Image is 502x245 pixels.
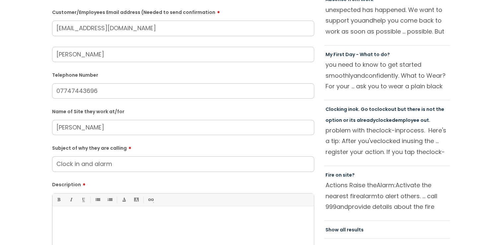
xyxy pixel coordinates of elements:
span: in [348,106,352,113]
a: Back Color [132,196,140,204]
a: Italic (Ctrl-I) [67,196,75,204]
a: Show all results [325,226,364,233]
a: • Unordered List (Ctrl-Shift-7) [93,196,102,204]
span: clock-in [376,126,400,134]
p: problem with the process. Here's a tip: After you've using the ... register your action. If you t... [325,125,449,157]
label: Name of Site they work at/for [52,108,314,115]
span: Alarm: [377,181,395,189]
a: Bold (Ctrl-B) [54,196,63,204]
p: unexpected has happened. We want to support you help you come back to work as soon as possible ..... [325,5,449,37]
span: clocked [377,137,400,145]
p: you need to know to get started smoothly confidently. What to Wear? For your ... ask you to wear ... [325,59,449,91]
a: 1. Ordered List (Ctrl-Shift-8) [106,196,114,204]
span: clock [375,106,388,113]
span: Clocking [325,106,347,113]
span: and [362,16,373,25]
a: Underline(Ctrl-U) [79,196,87,204]
label: Subject of why they are calling [52,143,314,151]
span: and [353,71,365,80]
a: Font Color [120,196,128,204]
a: Link [146,196,155,204]
span: clocked [376,117,395,123]
a: Clocking inok. Go toclockout but there is not the option or its alreadyclockedemployee out. [325,106,444,123]
input: Email [52,21,314,36]
span: and [336,203,348,211]
p: Actions Raise the Activate the nearest fire to alert others. ... call 999 provide details about t... [325,180,449,212]
span: alarm [360,192,377,200]
a: My First Day - What to do? [325,51,390,58]
input: Your Name [52,47,314,62]
label: Telephone Number [52,71,314,78]
label: Customer/Employees Email address (Needed to send confirmation [52,7,314,15]
span: in [402,137,407,145]
label: Description [52,180,314,188]
a: Fire on site? [325,172,355,178]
